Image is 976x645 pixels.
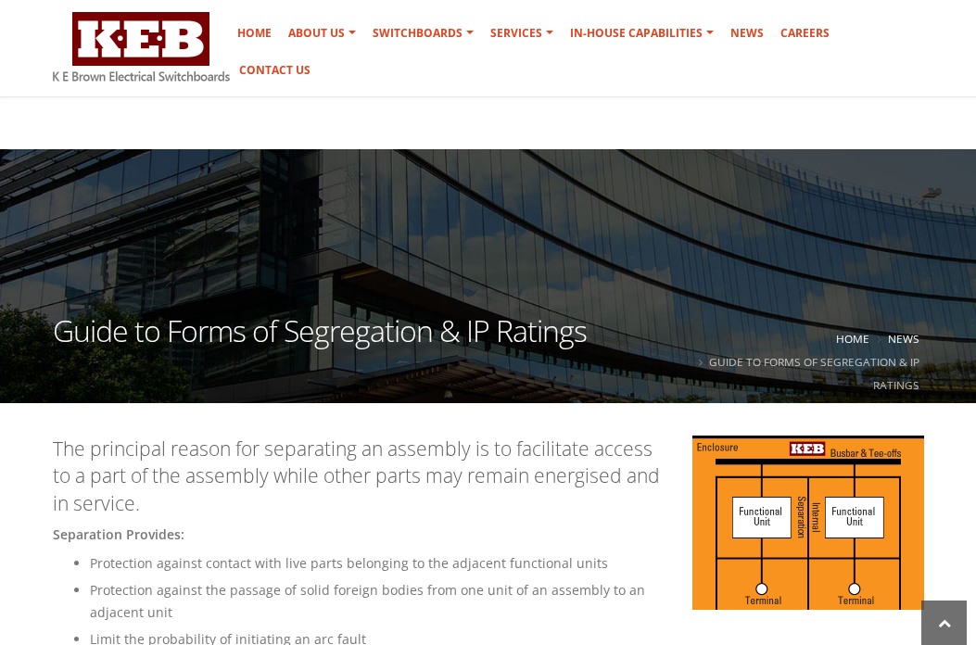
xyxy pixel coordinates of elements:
h5: Separation provides: [53,526,924,543]
li: Guide to Forms of Segregation & IP Ratings [650,350,919,396]
p: The principal reason for separating an assembly is to facilitate access to a part of the assembly... [53,436,924,517]
a: Home [230,15,279,52]
a: Contact Us [232,52,318,89]
a: In-house Capabilities [563,15,721,52]
li: Protection against the passage of solid foreign bodies from one unit of an assembly to an adjacen... [90,579,924,624]
a: About Us [281,15,363,52]
img: K E Brown Electrical Switchboards [53,12,230,82]
a: News [888,331,919,346]
a: Services [483,15,561,52]
a: Switchboards [365,15,481,52]
li: Protection against contact with live parts belonging to the adjacent functional units [90,552,924,575]
h1: Guide to Forms of Segregation & IP Ratings [53,316,587,369]
a: Home [836,331,869,346]
a: Careers [773,15,837,52]
a: News [723,15,771,52]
